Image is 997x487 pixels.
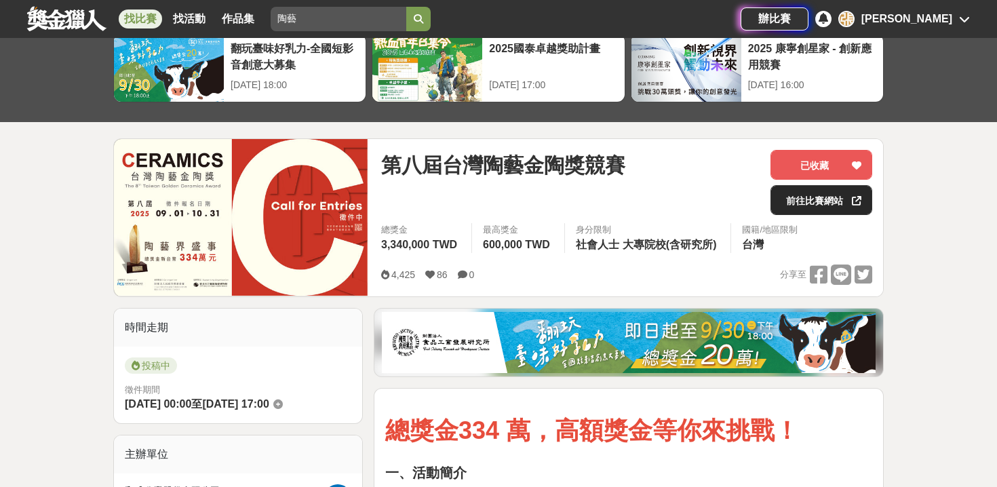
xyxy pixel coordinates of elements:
[231,41,359,71] div: 翻玩臺味好乳力-全國短影音創意大募集
[770,150,872,180] button: 已收藏
[385,465,467,480] strong: 一、活動簡介
[780,265,806,285] span: 分享至
[125,398,191,410] span: [DATE] 00:00
[469,269,475,280] span: 0
[489,41,617,71] div: 2025國泰卓越獎助計畫
[191,398,202,410] span: 至
[838,11,855,27] div: 張
[742,223,798,237] div: 國籍/地區限制
[576,239,619,250] span: 社會人士
[381,239,457,250] span: 3,340,000 TWD
[271,7,406,31] input: 2025「洗手新日常：全民 ALL IN」洗手歌全台徵選
[861,11,952,27] div: [PERSON_NAME]
[381,150,625,180] span: 第八屆台灣陶藝金陶獎競賽
[391,269,415,280] span: 4,425
[748,41,876,71] div: 2025 康寧創星家 - 創新應用競賽
[382,312,876,373] img: 1c81a89c-c1b3-4fd6-9c6e-7d29d79abef5.jpg
[125,357,177,374] span: 投稿中
[385,416,799,444] strong: 總獎金334 萬，高額獎金等你來挑戰！
[483,223,553,237] span: 最高獎金
[742,239,764,250] span: 台灣
[748,78,876,92] div: [DATE] 16:00
[576,223,720,237] div: 身分限制
[631,33,884,102] a: 2025 康寧創星家 - 創新應用競賽[DATE] 16:00
[168,9,211,28] a: 找活動
[216,9,260,28] a: 作品集
[437,269,448,280] span: 86
[770,185,872,215] a: 前往比賽網站
[489,78,617,92] div: [DATE] 17:00
[119,9,162,28] a: 找比賽
[114,309,362,347] div: 時間走期
[125,385,160,395] span: 徵件期間
[381,223,461,237] span: 總獎金
[202,398,269,410] span: [DATE] 17:00
[623,239,717,250] span: 大專院校(含研究所)
[372,33,625,102] a: 2025國泰卓越獎助計畫[DATE] 17:00
[114,139,368,296] img: Cover Image
[231,78,359,92] div: [DATE] 18:00
[483,239,550,250] span: 600,000 TWD
[741,7,808,31] a: 辦比賽
[113,33,366,102] a: 翻玩臺味好乳力-全國短影音創意大募集[DATE] 18:00
[114,435,362,473] div: 主辦單位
